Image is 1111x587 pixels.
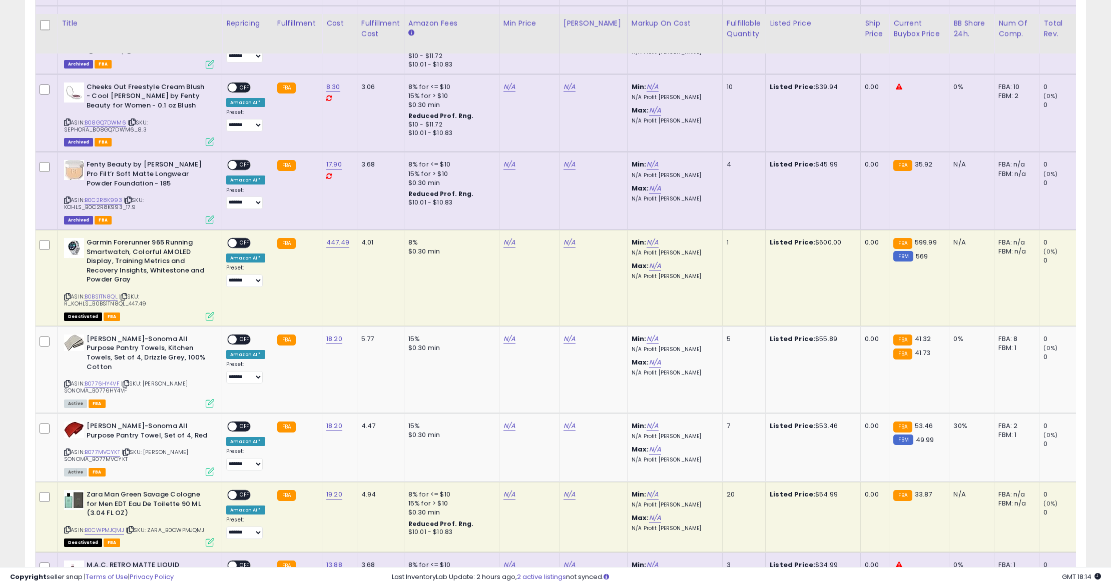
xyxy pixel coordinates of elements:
[326,334,342,344] a: 18.20
[915,489,932,499] span: 33.87
[564,237,576,247] a: N/A
[1043,82,1084,91] div: 0
[632,369,715,376] p: N/A Profit [PERSON_NAME]
[64,160,84,180] img: 51TYTSfgdHL._SL40_.jpg
[408,18,495,28] div: Amazon Fees
[953,238,986,247] div: N/A
[632,334,647,343] b: Min:
[64,312,102,321] span: All listings that are unavailable for purchase on Amazon for any reason other than out-of-stock
[277,82,296,93] small: FBA
[503,13,515,23] a: N/A
[10,572,47,581] strong: Copyright
[865,18,885,39] div: Ship Price
[1062,572,1101,581] span: 2025-09-8 18:14 GMT
[770,421,853,430] div: $53.46
[237,335,253,343] span: OFF
[64,334,84,351] img: 41JzNUiERLL._SL40_.jpg
[503,237,515,247] a: N/A
[408,334,491,343] div: 15%
[915,237,937,247] span: 599.99
[647,489,659,499] a: N/A
[647,159,659,169] a: N/A
[1043,508,1084,517] div: 0
[408,247,491,256] div: $0.30 min
[564,82,576,92] a: N/A
[915,421,933,430] span: 53.46
[62,18,218,28] div: Title
[865,238,881,247] div: 0.00
[632,94,715,101] p: N/A Profit [PERSON_NAME]
[632,273,715,280] p: N/A Profit [PERSON_NAME]
[1043,352,1084,361] div: 0
[408,160,491,169] div: 8% for <= $10
[632,183,649,193] b: Max:
[408,430,491,439] div: $0.30 min
[727,334,758,343] div: 5
[632,13,647,23] b: Min:
[277,334,296,345] small: FBA
[326,159,342,169] a: 17.90
[237,239,253,247] span: OFF
[564,13,576,23] a: N/A
[865,334,881,343] div: 0.00
[87,160,208,190] b: Fenty Beauty by [PERSON_NAME] Pro Filt’r Soft Matte Longwear Powder Foundation - 185
[632,249,715,256] p: N/A Profit [PERSON_NAME]
[770,160,853,169] div: $45.99
[998,91,1031,100] div: FBM: 2
[647,237,659,247] a: N/A
[1043,92,1057,100] small: (0%)
[998,421,1031,430] div: FBA: 2
[998,334,1031,343] div: FBA: 8
[727,421,758,430] div: 7
[361,82,396,91] div: 3.06
[87,82,208,113] b: Cheeks Out Freestyle Cream Blush - Cool [PERSON_NAME] by Fenty Beauty for Women - 0.1 oz Blush
[503,82,515,92] a: N/A
[865,490,881,499] div: 0.00
[10,572,174,582] div: seller snap | |
[1043,344,1057,352] small: (0%)
[64,118,148,133] span: | SKU: SEPHORA_B08GQ7DWM6_8.3
[632,456,715,463] p: N/A Profit [PERSON_NAME]
[95,216,112,224] span: FBA
[727,18,761,39] div: Fulfillable Quantity
[1043,238,1084,247] div: 0
[408,178,491,187] div: $0.30 min
[893,18,945,39] div: Current Buybox Price
[226,448,265,470] div: Preset:
[632,489,647,499] b: Min:
[1043,178,1084,187] div: 0
[226,437,265,446] div: Amazon AI *
[770,489,815,499] b: Listed Price:
[95,138,112,146] span: FBA
[632,357,649,367] b: Max:
[893,348,912,359] small: FBA
[64,138,93,146] span: Listings that have been deleted from Seller Central
[649,183,661,193] a: N/A
[361,18,400,39] div: Fulfillment Cost
[408,52,491,60] div: $10 - $11.72
[1043,170,1057,178] small: (0%)
[64,196,144,211] span: | SKU: KOHLS_B0C2R8K993_17.9
[998,343,1031,352] div: FBM: 1
[408,421,491,430] div: 15%
[564,159,576,169] a: N/A
[915,334,931,343] span: 41.32
[226,109,265,131] div: Preset:
[998,490,1031,499] div: FBA: n/a
[85,292,118,301] a: B0BS1TN8QL
[126,526,205,534] span: | SKU: ZARA_B0CWPMJQMJ
[408,519,474,528] b: Reduced Prof. Rng.
[770,334,815,343] b: Listed Price:
[408,129,491,137] div: $10.01 - $10.83
[517,572,566,581] a: 2 active listings
[998,160,1031,169] div: FBA: n/a
[998,499,1031,508] div: FBM: n/a
[64,216,93,224] span: Listings that have been deleted from Seller Central
[64,538,102,547] span: All listings that are unavailable for purchase on Amazon for any reason other than out-of-stock
[237,161,253,169] span: OFF
[226,516,265,539] div: Preset:
[1043,247,1057,255] small: (0%)
[632,195,715,202] p: N/A Profit [PERSON_NAME]
[953,18,990,39] div: BB Share 24h.
[87,238,208,287] b: Garmin Forerunner 965 Running Smartwatch, Colorful AMOLED Display, Training Metrics and Recovery ...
